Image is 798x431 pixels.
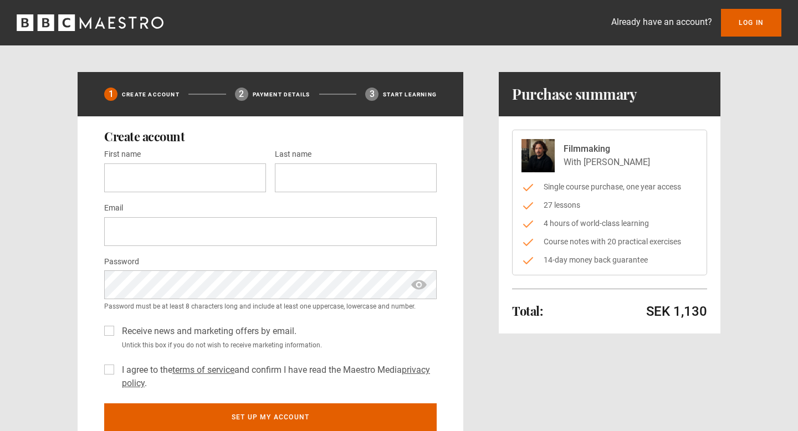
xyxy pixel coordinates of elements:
[104,148,141,161] label: First name
[564,156,650,169] p: With [PERSON_NAME]
[410,270,428,299] span: show password
[104,255,139,269] label: Password
[275,148,311,161] label: Last name
[512,85,637,103] h1: Purchase summary
[117,325,296,338] label: Receive news and marketing offers by email.
[104,88,117,101] div: 1
[122,90,180,99] p: Create Account
[365,88,378,101] div: 3
[383,90,437,99] p: Start learning
[646,302,707,320] p: SEK 1,130
[521,254,698,266] li: 14-day money back guarantee
[17,14,163,31] svg: BBC Maestro
[104,301,437,311] small: Password must be at least 8 characters long and include at least one uppercase, lowercase and num...
[253,90,310,99] p: Payment details
[104,130,437,143] h2: Create account
[235,88,248,101] div: 2
[721,9,781,37] a: Log In
[521,218,698,229] li: 4 hours of world-class learning
[117,363,437,390] label: I agree to the and confirm I have read the Maestro Media .
[521,199,698,211] li: 27 lessons
[564,142,650,156] p: Filmmaking
[104,403,437,431] button: Set up my account
[172,365,234,375] a: terms of service
[611,16,712,29] p: Already have an account?
[512,304,543,317] h2: Total:
[117,340,437,350] small: Untick this box if you do not wish to receive marketing information.
[104,202,123,215] label: Email
[521,236,698,248] li: Course notes with 20 practical exercises
[521,181,698,193] li: Single course purchase, one year access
